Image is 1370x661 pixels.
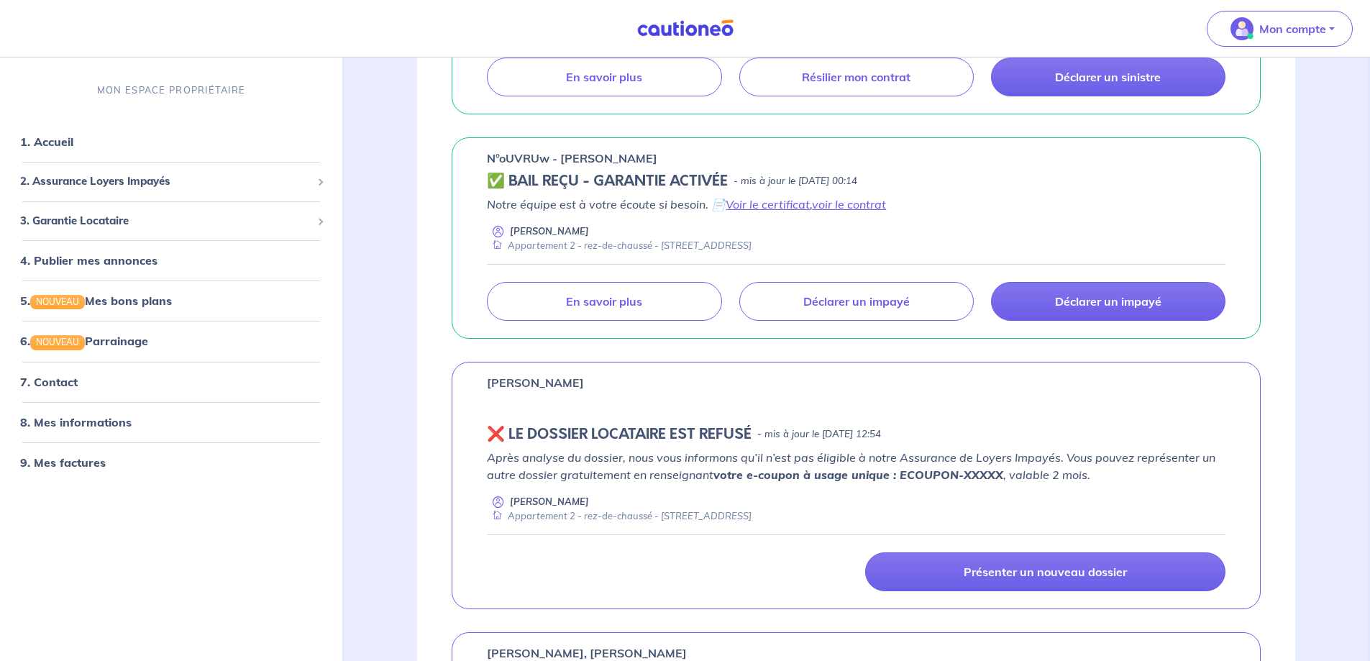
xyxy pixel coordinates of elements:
[20,253,157,268] a: 4. Publier mes annonces
[6,246,337,275] div: 4. Publier mes annonces
[20,135,73,149] a: 1. Accueil
[803,294,910,309] p: Déclarer un impayé
[97,83,245,97] p: MON ESPACE PROPRIÉTAIRE
[20,293,172,308] a: 5.NOUVEAUMes bons plans
[812,197,886,211] a: voir le contrat
[757,427,881,442] p: - mis à jour le [DATE] 12:54
[510,495,589,509] p: [PERSON_NAME]
[6,168,337,196] div: 2. Assurance Loyers Impayés
[487,150,657,167] p: n°oUVRUw - [PERSON_NAME]
[991,58,1225,96] a: Déclarer un sinistre
[739,282,974,321] a: Déclarer un impayé
[487,58,721,96] a: En savoir plus
[487,239,752,252] div: Appartement 2 - rez-de-chaussé - [STREET_ADDRESS]
[1230,17,1253,40] img: illu_account_valid_menu.svg
[1055,70,1161,84] p: Déclarer un sinistre
[865,552,1225,591] a: Présenter un nouveau dossier
[487,426,752,443] h5: ❌️️ LE DOSSIER LOCATAIRE EST REFUSÉ
[20,173,311,190] span: 2. Assurance Loyers Impayés
[6,127,337,156] div: 1. Accueil
[487,426,1225,443] div: state: REJECTED, Context: NEW,MAYBE-CERTIFICATE,ALONE,LESSOR-DOCUMENTS
[487,509,752,523] div: Appartement 2 - rez-de-chaussé - [STREET_ADDRESS]
[6,407,337,436] div: 8. Mes informations
[487,282,721,321] a: En savoir plus
[726,197,810,211] a: Voir le certificat
[487,374,584,391] p: [PERSON_NAME]
[510,224,589,238] p: [PERSON_NAME]
[20,334,148,348] a: 6.NOUVEAUParrainage
[487,173,1225,190] div: state: CONTRACT-VALIDATED, Context: NEW,MAYBE-CERTIFICATE,ALONE,LESSOR-DOCUMENTS,NOT-ELIGIBLE
[739,58,974,96] a: Résilier mon contrat
[6,327,337,355] div: 6.NOUVEAUParrainage
[487,449,1225,483] p: Après analyse du dossier, nous vous informons qu’il n’est pas éligible à notre Assurance de Loyer...
[487,173,728,190] h5: ✅ BAIL REÇU - GARANTIE ACTIVÉE
[6,447,337,476] div: 9. Mes factures
[734,174,857,188] p: - mis à jour le [DATE] 00:14
[964,565,1127,579] p: Présenter un nouveau dossier
[487,196,1225,213] p: Notre équipe est à votre écoute si besoin. 📄 ,
[20,374,78,388] a: 7. Contact
[991,282,1225,321] a: Déclarer un impayé
[802,70,910,84] p: Résilier mon contrat
[566,70,642,84] p: En savoir plus
[6,367,337,396] div: 7. Contact
[1207,11,1353,47] button: illu_account_valid_menu.svgMon compte
[6,207,337,235] div: 3. Garantie Locataire
[631,19,739,37] img: Cautioneo
[1055,294,1161,309] p: Déclarer un impayé
[20,455,106,469] a: 9. Mes factures
[20,213,311,229] span: 3. Garantie Locataire
[1259,20,1326,37] p: Mon compte
[6,286,337,315] div: 5.NOUVEAUMes bons plans
[20,414,132,429] a: 8. Mes informations
[713,468,1003,482] strong: votre e-coupon à usage unique : ECOUPON-XXXXX
[566,294,642,309] p: En savoir plus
